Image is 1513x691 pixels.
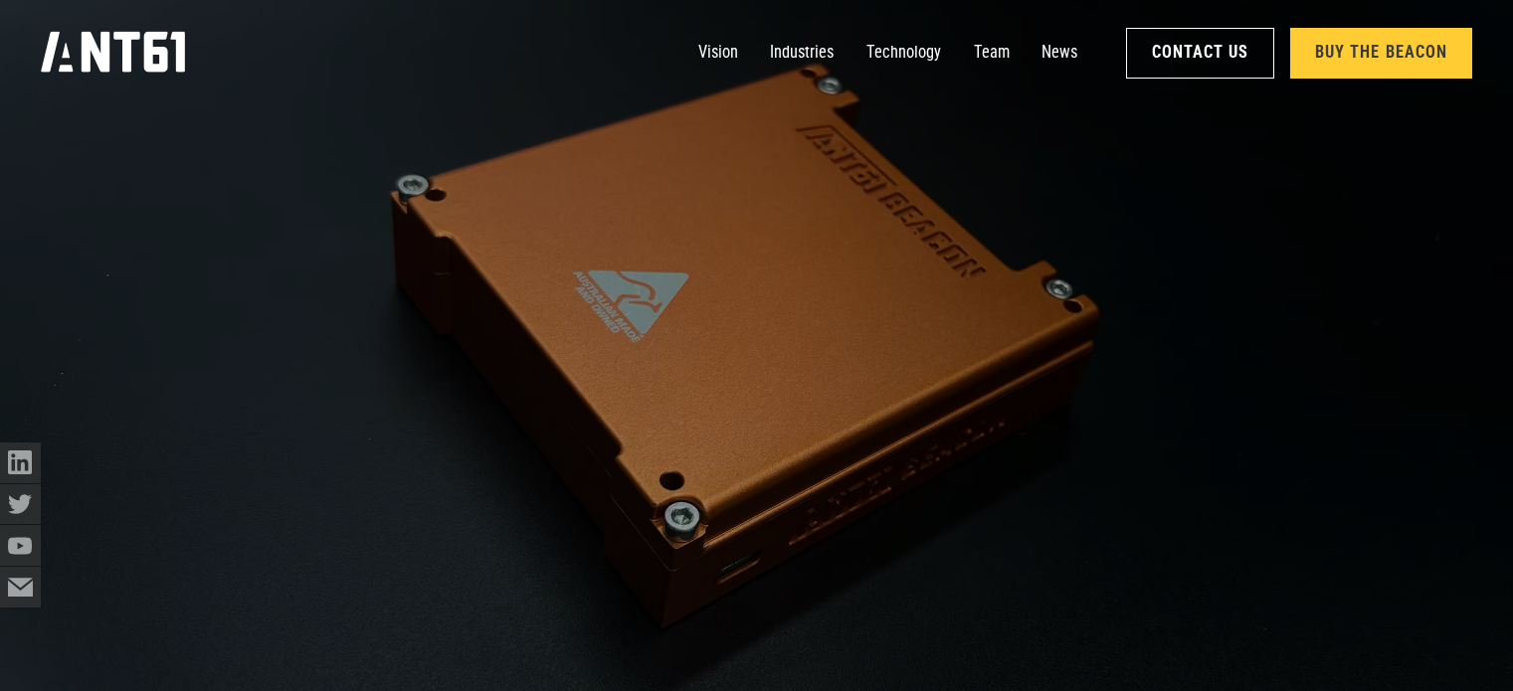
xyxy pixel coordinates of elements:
a: Industries [770,33,834,74]
a: Team [974,33,1010,74]
a: Technology [866,33,941,74]
a: News [1041,33,1077,74]
a: Buy the Beacon [1290,28,1472,79]
a: home [41,26,185,81]
a: Vision [698,33,738,74]
a: Contact Us [1126,28,1273,79]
